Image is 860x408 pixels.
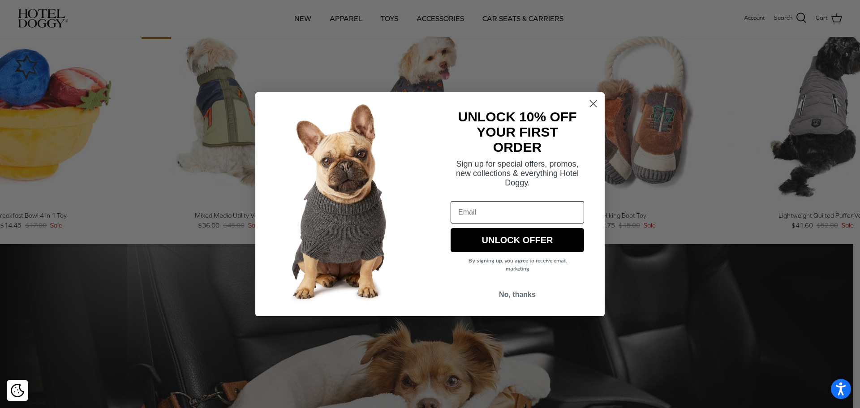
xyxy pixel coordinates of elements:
[451,286,584,303] button: No, thanks
[585,96,601,112] button: Close dialog
[11,384,24,397] img: Cookie policy
[451,228,584,252] button: UNLOCK OFFER
[9,383,25,399] button: Cookie policy
[7,380,28,401] div: Cookie policy
[451,201,584,223] input: Email
[456,159,579,187] span: Sign up for special offers, promos, new collections & everything Hotel Doggy.
[469,257,567,273] span: By signing up, you agree to receive email marketing
[255,92,430,316] img: 7cf315d2-500c-4d0a-a8b4-098d5756016d.jpeg
[458,109,576,155] strong: UNLOCK 10% OFF YOUR FIRST ORDER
